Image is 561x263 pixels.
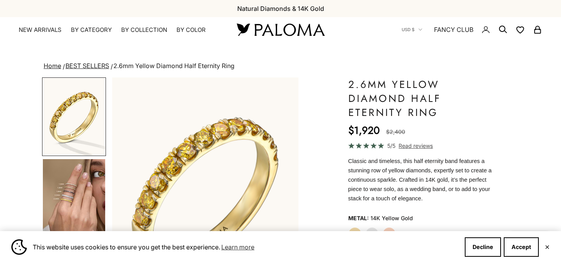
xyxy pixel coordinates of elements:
[19,26,218,34] nav: Primary navigation
[113,62,235,70] span: 2.6mm Yellow Diamond Half Eternity Ring
[220,241,256,253] a: Learn more
[42,61,519,72] nav: breadcrumbs
[348,141,499,150] a: 5/5 Read reviews
[71,26,112,34] summary: By Category
[44,62,61,70] a: Home
[65,62,109,70] a: BEST SELLERS
[434,25,473,35] a: FANCY CLUB
[370,212,413,224] variant-option-value: 14K Yellow Gold
[19,26,62,34] a: NEW ARRIVALS
[402,26,415,33] span: USD $
[387,141,395,150] span: 5/5
[348,77,499,119] h1: 2.6mm Yellow Diamond Half Eternity Ring
[121,26,167,34] summary: By Collection
[11,239,27,255] img: Cookie banner
[386,127,405,137] compare-at-price: $2,400
[237,4,324,14] p: Natural Diamonds & 14K Gold
[465,237,501,257] button: Decline
[402,17,542,42] nav: Secondary navigation
[504,237,539,257] button: Accept
[33,241,459,253] span: This website uses cookies to ensure you get the best experience.
[545,245,550,249] button: Close
[43,159,105,236] img: #YellowGold #WhiteGold #RoseGold
[399,141,433,150] span: Read reviews
[42,77,106,156] button: Go to item 1
[348,123,380,138] sale-price: $1,920
[402,26,422,33] button: USD $
[348,212,369,224] legend: Metal:
[348,158,492,202] span: Classic and timeless, this half eternity band features a stunning row of yellow diamonds, expertl...
[42,158,106,237] button: Go to item 4
[176,26,206,34] summary: By Color
[43,78,105,155] img: #YellowGold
